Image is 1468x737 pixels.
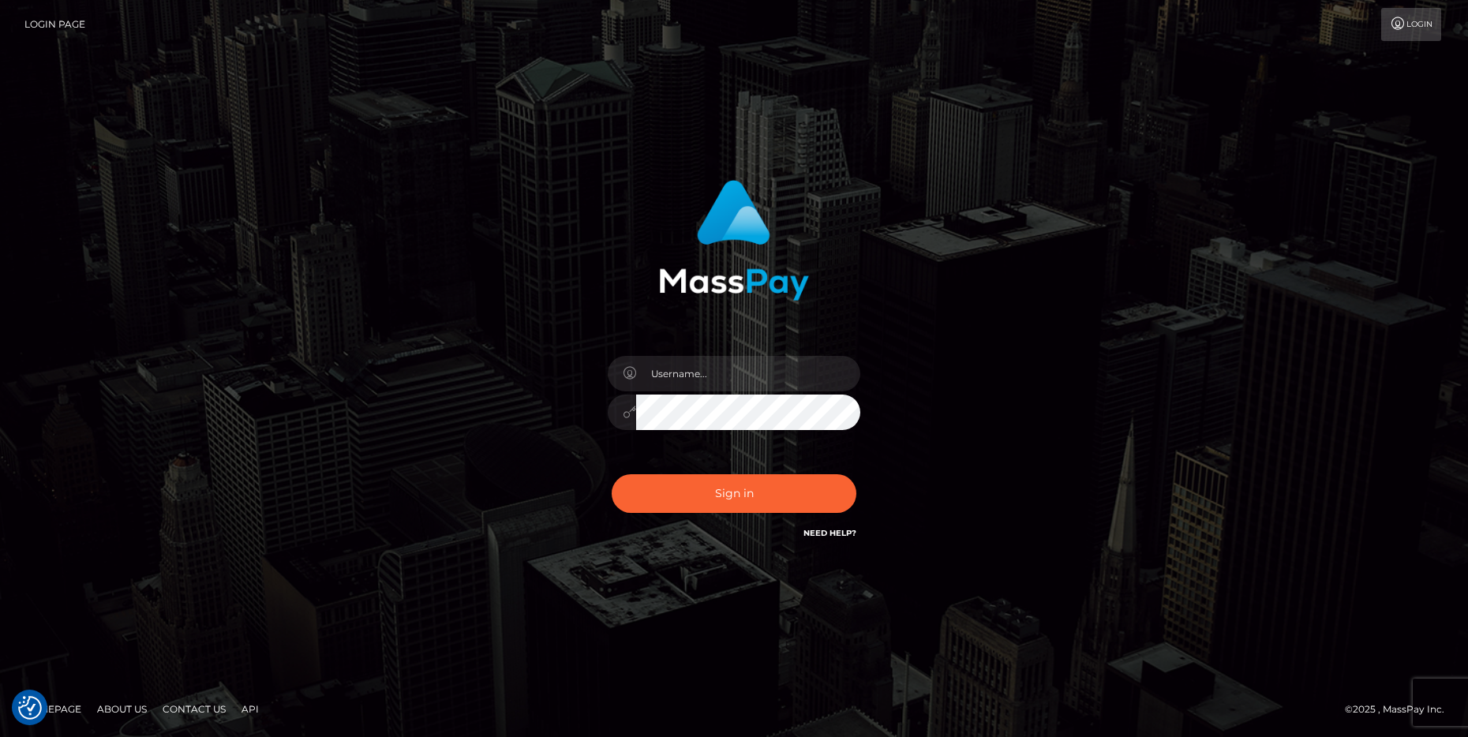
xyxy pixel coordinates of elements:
[803,528,856,538] a: Need Help?
[235,697,265,721] a: API
[156,697,232,721] a: Contact Us
[24,8,85,41] a: Login Page
[17,697,88,721] a: Homepage
[636,356,860,391] input: Username...
[1345,701,1456,718] div: © 2025 , MassPay Inc.
[659,180,809,301] img: MassPay Login
[1381,8,1441,41] a: Login
[18,696,42,720] img: Revisit consent button
[612,474,856,513] button: Sign in
[91,697,153,721] a: About Us
[18,696,42,720] button: Consent Preferences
